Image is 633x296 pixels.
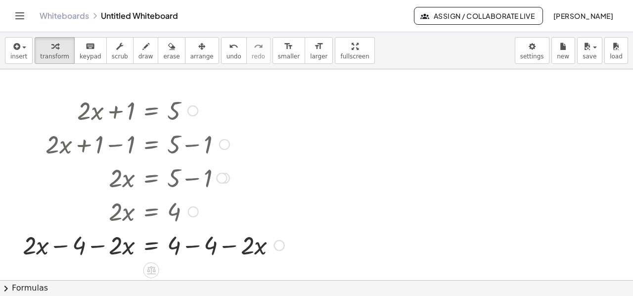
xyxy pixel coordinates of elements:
[422,11,535,20] span: Assign / Collaborate Live
[583,53,596,60] span: save
[5,37,33,64] button: insert
[515,37,549,64] button: settings
[10,53,27,60] span: insert
[278,53,300,60] span: smaller
[226,53,241,60] span: undo
[40,11,89,21] a: Whiteboards
[272,37,305,64] button: format_sizesmaller
[553,11,613,20] span: [PERSON_NAME]
[185,37,219,64] button: arrange
[252,53,265,60] span: redo
[557,53,569,60] span: new
[284,41,293,52] i: format_size
[610,53,623,60] span: load
[604,37,628,64] button: load
[112,53,128,60] span: scrub
[74,37,107,64] button: keyboardkeypad
[335,37,374,64] button: fullscreen
[86,41,95,52] i: keyboard
[414,7,543,25] button: Assign / Collaborate Live
[106,37,134,64] button: scrub
[35,37,75,64] button: transform
[254,41,263,52] i: redo
[163,53,180,60] span: erase
[545,7,621,25] button: [PERSON_NAME]
[138,53,153,60] span: draw
[246,37,271,64] button: redoredo
[190,53,214,60] span: arrange
[40,53,69,60] span: transform
[577,37,602,64] button: save
[12,8,28,24] button: Toggle navigation
[143,262,159,278] div: Apply the same math to both sides of the equation
[133,37,159,64] button: draw
[80,53,101,60] span: keypad
[229,41,238,52] i: undo
[520,53,544,60] span: settings
[221,37,247,64] button: undoundo
[551,37,575,64] button: new
[305,37,333,64] button: format_sizelarger
[310,53,327,60] span: larger
[314,41,323,52] i: format_size
[340,53,369,60] span: fullscreen
[158,37,185,64] button: erase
